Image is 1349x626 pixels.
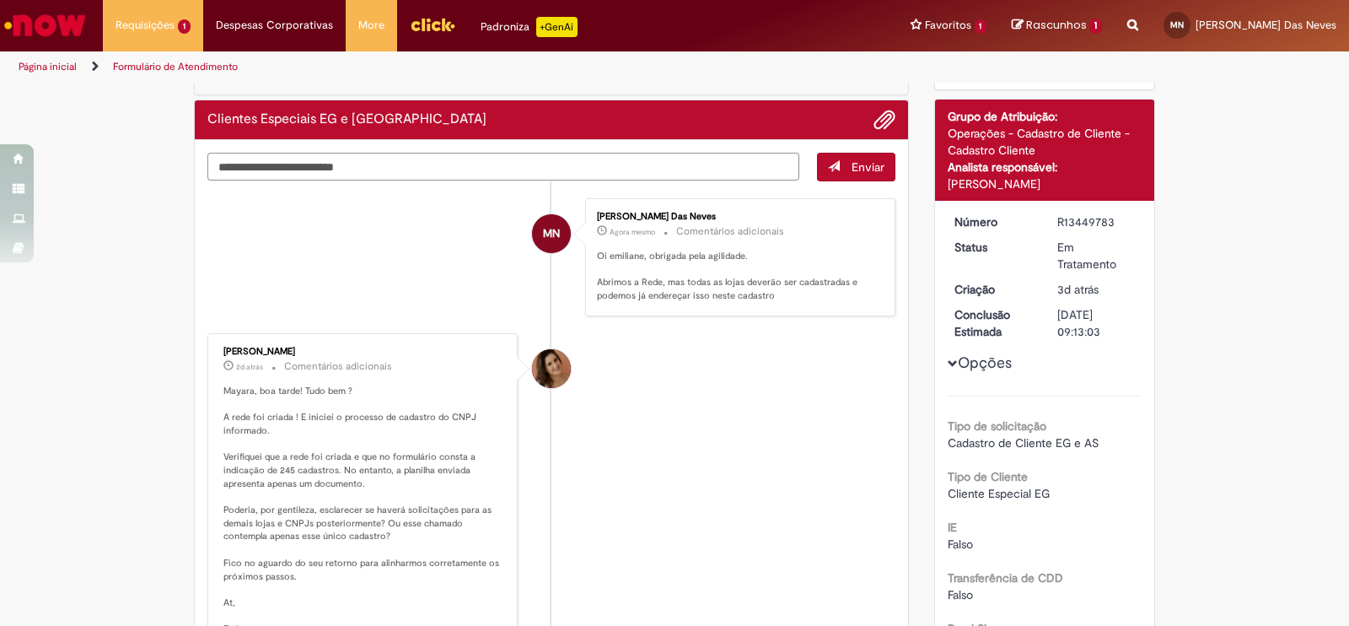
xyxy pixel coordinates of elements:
[207,153,799,181] textarea: Digite sua mensagem aqui...
[610,227,655,237] time: 29/08/2025 11:01:42
[19,60,77,73] a: Página inicial
[873,109,895,131] button: Adicionar anexos
[1057,239,1136,273] div: Em Tratamento
[1170,19,1184,30] span: MN
[481,17,578,37] div: Padroniza
[1057,281,1136,298] div: 26/08/2025 17:00:19
[942,306,1045,340] dt: Conclusão Estimada
[1057,306,1136,340] div: [DATE] 09:13:03
[1057,282,1099,297] time: 26/08/2025 17:00:19
[223,347,504,357] div: [PERSON_NAME]
[948,587,973,602] span: Falso
[942,281,1045,298] dt: Criação
[948,435,1099,451] span: Cadastro de Cliente EG e AS
[948,486,1050,501] span: Cliente Especial EG
[975,19,987,34] span: 1
[942,239,1045,256] dt: Status
[532,214,571,253] div: Mayara Miani Das Neves
[207,112,486,127] h2: Clientes Especiais EG e AS Histórico de tíquete
[948,469,1028,484] b: Tipo de Cliente
[532,349,571,388] div: Emiliane Dias De Souza
[1057,282,1099,297] span: 3d atrás
[2,8,89,42] img: ServiceNow
[597,212,878,222] div: [PERSON_NAME] Das Neves
[410,12,455,37] img: click_logo_yellow_360x200.png
[13,51,887,83] ul: Trilhas de página
[1196,18,1336,32] span: [PERSON_NAME] Das Neves
[948,175,1142,192] div: [PERSON_NAME]
[536,17,578,37] p: +GenAi
[852,159,884,175] span: Enviar
[948,570,1063,586] b: Transferência de CDD
[1057,213,1136,230] div: R13449783
[597,250,878,303] p: Oi emiliane, obrigada pela agilidade. Abrimos a Rede, mas todas as lojas deverão ser cadastradas ...
[948,125,1142,159] div: Operações - Cadastro de Cliente - Cadastro Cliente
[236,362,263,372] span: 2d atrás
[116,17,175,34] span: Requisições
[1026,17,1087,33] span: Rascunhos
[113,60,238,73] a: Formulário de Atendimento
[1012,18,1102,34] a: Rascunhos
[948,159,1142,175] div: Analista responsável:
[358,17,384,34] span: More
[817,153,895,181] button: Enviar
[676,224,784,239] small: Comentários adicionais
[942,213,1045,230] dt: Número
[925,17,971,34] span: Favoritos
[948,418,1046,434] b: Tipo de solicitação
[948,537,973,552] span: Falso
[610,227,655,237] span: Agora mesmo
[1089,19,1102,34] span: 1
[948,108,1142,125] div: Grupo de Atribuição:
[178,19,191,34] span: 1
[216,17,333,34] span: Despesas Corporativas
[543,213,560,254] span: MN
[948,520,957,535] b: IE
[284,359,392,374] small: Comentários adicionais
[236,362,263,372] time: 27/08/2025 15:48:58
